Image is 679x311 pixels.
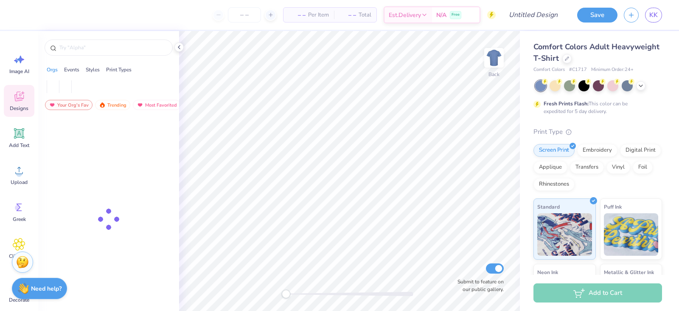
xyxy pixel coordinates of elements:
[604,213,659,256] img: Puff Ink
[13,216,26,223] span: Greek
[47,66,58,74] div: Orgs
[228,7,261,23] input: – –
[289,11,306,20] span: – –
[86,66,100,74] div: Styles
[537,268,558,277] span: Neon Ink
[282,290,290,298] div: Accessibility label
[389,11,421,20] span: Est. Delivery
[533,42,659,63] span: Comfort Colors Adult Heavyweight T-Shirt
[106,66,132,74] div: Print Types
[533,127,662,137] div: Print Type
[339,11,356,20] span: – –
[537,213,592,256] img: Standard
[633,161,653,174] div: Foil
[359,11,371,20] span: Total
[604,202,622,211] span: Puff Ink
[537,202,560,211] span: Standard
[64,66,79,74] div: Events
[569,66,587,74] span: # C1717
[485,49,502,66] img: Back
[9,142,29,149] span: Add Text
[9,297,29,303] span: Decorate
[533,144,575,157] div: Screen Print
[533,178,575,191] div: Rhinestones
[488,71,499,78] div: Back
[544,100,648,115] div: This color can be expedited for 5 day delivery.
[452,12,460,18] span: Free
[620,144,661,157] div: Digital Print
[11,179,28,186] span: Upload
[31,285,62,293] strong: Need help?
[533,66,565,74] span: Comfort Colors
[577,8,617,23] button: Save
[95,100,130,110] div: Trending
[436,11,446,20] span: N/A
[577,144,617,157] div: Embroidery
[49,102,56,108] img: most_fav.gif
[308,11,329,20] span: Per Item
[59,43,167,52] input: Try "Alpha"
[544,100,589,107] strong: Fresh Prints Flash:
[502,6,564,23] input: Untitled Design
[604,268,654,277] span: Metallic & Glitter Ink
[591,66,634,74] span: Minimum Order: 24 +
[645,8,662,23] a: KK
[606,161,630,174] div: Vinyl
[45,100,93,110] div: Your Org's Fav
[570,161,604,174] div: Transfers
[9,68,29,75] span: Image AI
[137,102,143,108] img: most_fav.gif
[453,278,504,293] label: Submit to feature on our public gallery.
[533,161,567,174] div: Applique
[649,10,658,20] span: KK
[99,102,106,108] img: trending.gif
[10,105,28,112] span: Designs
[133,100,181,110] div: Most Favorited
[5,253,33,266] span: Clipart & logos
